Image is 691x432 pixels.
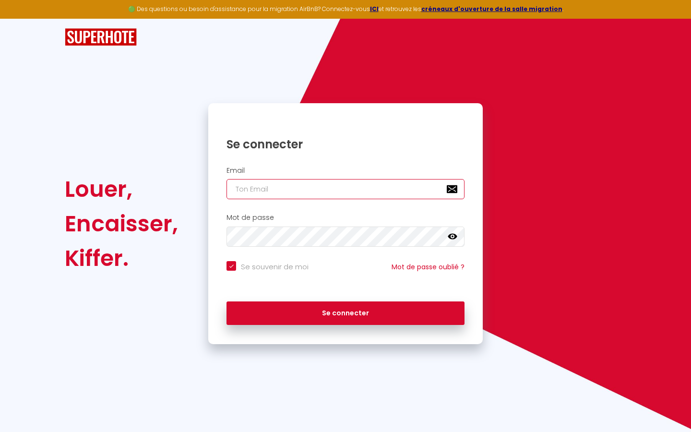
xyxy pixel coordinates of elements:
[8,4,36,33] button: Ouvrir le widget de chat LiveChat
[226,167,465,175] h2: Email
[392,262,465,272] a: Mot de passe oublié ?
[226,214,465,222] h2: Mot de passe
[226,301,465,325] button: Se connecter
[421,5,562,13] a: créneaux d'ouverture de la salle migration
[370,5,379,13] a: ICI
[226,179,465,199] input: Ton Email
[65,28,137,46] img: SuperHote logo
[65,206,178,241] div: Encaisser,
[226,137,465,152] h1: Se connecter
[65,172,178,206] div: Louer,
[65,241,178,276] div: Kiffer.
